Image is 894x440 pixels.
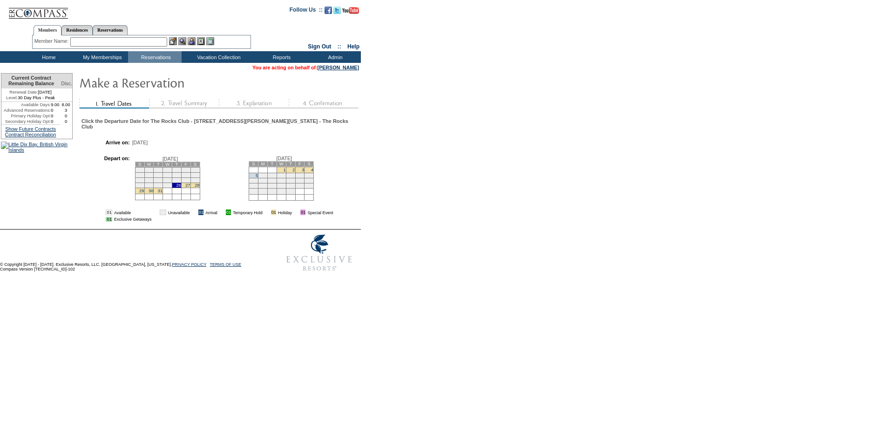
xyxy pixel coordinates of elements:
td: Vacation Collection [182,51,254,63]
td: Available Days: [1,102,51,108]
td: S [135,162,144,167]
td: 0 [60,113,72,119]
td: Primary Holiday Opt: [1,113,51,119]
img: Subscribe to our YouTube Channel [342,7,359,14]
td: F [181,162,190,167]
td: 17 [295,178,305,183]
img: step1_state2.gif [79,99,149,108]
a: Sign Out [308,43,331,50]
td: 26 [172,183,182,188]
td: 01 [271,210,276,215]
td: W [163,162,172,167]
img: Become our fan on Facebook [325,7,332,14]
td: 11 [305,173,314,178]
a: 31 [158,189,163,193]
td: T [154,162,163,167]
td: M [144,162,154,167]
td: Arrival [205,210,217,215]
img: Little Dix Bay, British Virgin Islands [1,142,73,153]
a: 29 [139,189,144,193]
td: 27 [258,188,268,194]
td: 1 [135,167,144,172]
div: Click the Departure Date for The Rocks Club - [STREET_ADDRESS][PERSON_NAME][US_STATE] - The Rocks... [81,118,358,129]
td: 10 [154,172,163,177]
img: Follow us on Twitter [333,7,341,14]
img: i.gif [219,210,224,215]
td: 8.00 [60,102,72,108]
td: 14 [267,178,277,183]
img: step3_state1.gif [219,99,289,108]
td: Exclusive Getaways [114,217,152,222]
td: 22 [135,183,144,188]
a: Help [347,43,359,50]
td: Available [114,210,152,215]
img: i.gif [153,210,158,215]
a: 1 [283,168,285,172]
span: :: [338,43,341,50]
a: Show Future Contracts [5,126,56,132]
td: M [258,161,268,166]
td: 13 [181,172,190,177]
td: 25 [305,183,314,188]
td: 9 [144,172,154,177]
td: Temporary Hold [233,210,263,215]
td: Reservations [128,51,182,63]
img: b_edit.gif [169,37,177,45]
td: S [305,161,314,166]
td: 3 [154,167,163,172]
td: W [277,161,286,166]
td: 26 [249,188,258,194]
img: i.gif [264,210,269,215]
td: 17 [154,177,163,183]
td: 18 [163,177,172,183]
img: Reservations [197,37,205,45]
img: View [178,37,186,45]
td: 14 [190,172,200,177]
td: 24 [295,183,305,188]
td: Follow Us :: [290,6,323,17]
td: 6 [181,167,190,172]
td: 8 [277,173,286,178]
td: Home [21,51,74,63]
a: Become our fan on Facebook [325,9,332,15]
td: 12 [172,172,182,177]
img: Make Reservation [79,73,265,92]
td: F [295,161,305,166]
td: 16 [286,178,295,183]
td: 25 [163,183,172,188]
td: Reports [254,51,307,63]
span: Level: [6,95,18,101]
img: Exclusive Resorts [278,230,361,276]
td: 13 [258,178,268,183]
a: Subscribe to our YouTube Channel [342,9,359,15]
td: 22 [277,183,286,188]
a: 28 [195,183,199,188]
td: Admin [307,51,361,63]
td: 24 [154,183,163,188]
a: Follow us on Twitter [333,9,341,15]
span: Disc. [61,81,72,86]
td: Current Contract Remaining Balance [1,74,60,88]
span: [DATE] [132,140,148,145]
span: [DATE] [277,156,292,161]
td: 29 [277,188,286,194]
td: 7 [190,167,200,172]
td: 20 [181,177,190,183]
span: You are acting on behalf of: [252,65,359,70]
td: 01 [198,210,203,215]
td: 21 [267,183,277,188]
a: 27 [185,183,190,188]
td: 2 [144,167,154,172]
td: 18 [305,178,314,183]
a: 3 [302,168,304,172]
td: My Memberships [74,51,128,63]
td: Advanced Reservations: [1,108,51,113]
td: 30 Day Plus - Peak [1,95,60,102]
td: 23 [144,183,154,188]
a: 2 [292,168,295,172]
td: Secondary Holiday Opt: [1,119,51,124]
td: 0 [51,108,60,113]
td: 23 [286,183,295,188]
td: Depart on: [86,156,130,203]
td: 01 [300,210,305,215]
